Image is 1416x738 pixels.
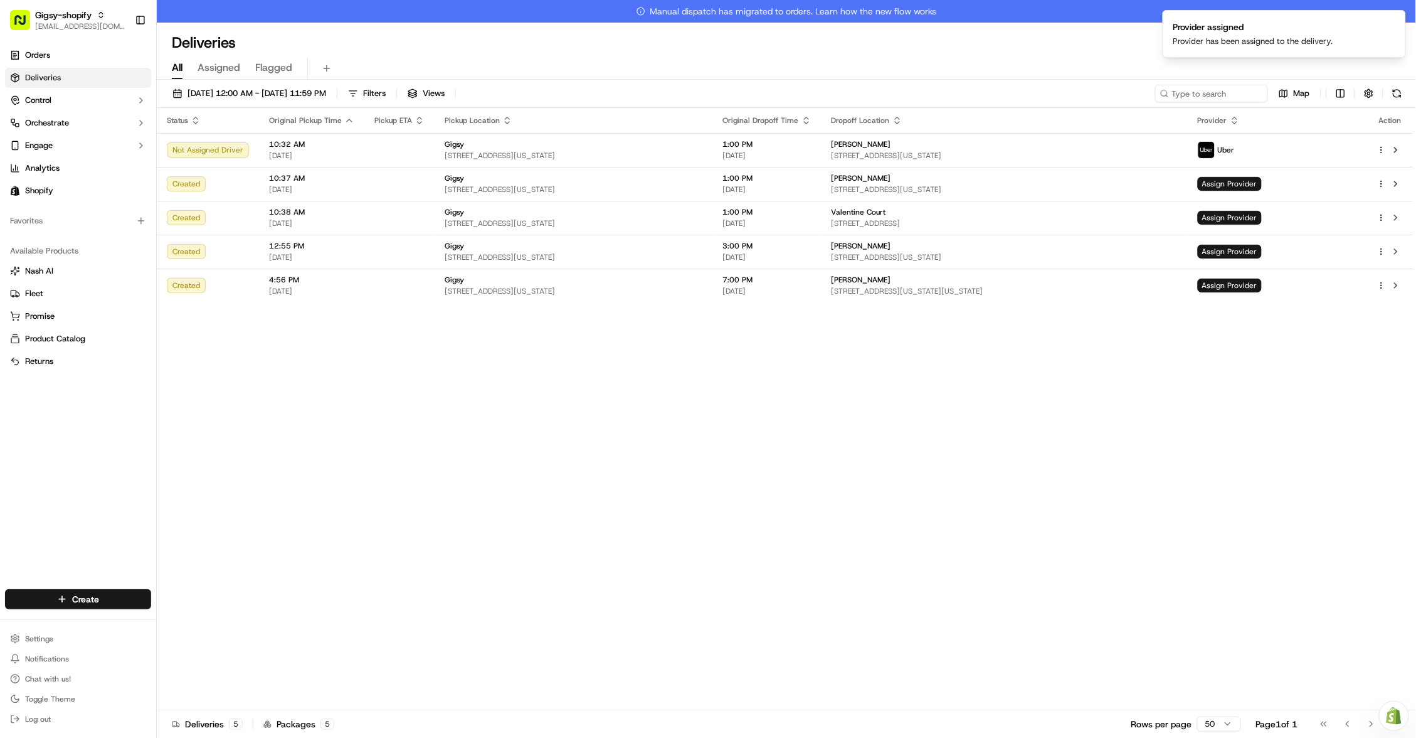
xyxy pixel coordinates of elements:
span: Product Catalog [25,333,85,345]
span: Views [423,88,445,99]
span: Pylon [125,277,152,286]
span: Log out [25,714,51,724]
span: [DATE] [723,151,811,161]
button: Engage [5,136,151,156]
a: Orders [5,45,151,65]
span: Provider [1198,115,1227,126]
button: Refresh [1388,85,1406,102]
span: API Documentation [119,246,201,259]
button: Log out [5,710,151,728]
span: Shopify [25,185,53,196]
a: 💻API Documentation [101,241,206,264]
span: Gigsy [445,139,464,149]
div: Provider assigned [1173,21,1333,33]
span: [STREET_ADDRESS][US_STATE] [445,184,703,195]
span: [DATE] 12:00 AM - [DATE] 11:59 PM [188,88,326,99]
span: 10:37 AM [269,173,354,183]
span: [PERSON_NAME] [832,139,891,149]
span: Assign Provider [1198,245,1262,259]
button: Product Catalog [5,329,151,349]
a: Nash AI [10,265,146,277]
span: Nash AI [25,265,53,277]
span: Uber [1218,145,1235,155]
span: Fleet [25,288,43,299]
span: [DATE] [269,286,354,296]
span: Engage [25,140,53,151]
span: Create [72,593,99,606]
span: Gigsy [445,207,464,217]
input: Type to search [1155,85,1268,102]
div: Action [1377,115,1403,126]
span: Gigsy [445,241,464,251]
img: uber-new-logo.jpeg [1198,142,1215,158]
span: Orders [25,50,50,61]
button: See all [194,160,228,175]
span: Notifications [25,654,69,664]
span: 3:00 PM [723,241,811,251]
span: Pickup ETA [374,115,412,126]
span: [STREET_ADDRESS] [832,218,1178,228]
button: Gigsy-shopify[EMAIL_ADDRESS][DOMAIN_NAME] [5,5,130,35]
div: Favorites [5,211,151,231]
span: 10:38 AM [269,207,354,217]
button: Map [1273,85,1316,102]
span: 1:00 PM [723,139,811,149]
button: Toggle Theme [5,690,151,708]
span: [STREET_ADDRESS][US_STATE] [832,151,1178,161]
span: Assigned [198,60,240,75]
input: Got a question? Start typing here... [33,80,226,94]
button: Notifications [5,650,151,668]
img: Shopify logo [10,186,20,196]
a: Fleet [10,288,146,299]
a: Returns [10,356,146,367]
button: Settings [5,630,151,648]
div: Page 1 of 1 [1256,718,1298,730]
div: Deliveries [172,718,243,730]
span: [DATE] [269,151,354,161]
button: Nash AI [5,261,151,281]
span: Assign Provider [1198,279,1262,292]
span: Control [25,95,51,106]
span: Chat with us! [25,674,71,684]
span: [STREET_ADDRESS][US_STATE] [445,151,703,161]
span: [DATE] [723,286,811,296]
span: [STREET_ADDRESS][US_STATE] [445,252,703,262]
button: Control [5,90,151,110]
a: Powered byPylon [88,276,152,286]
span: Settings [25,634,53,644]
span: 10:32 AM [269,139,354,149]
span: Filters [363,88,386,99]
span: Status [167,115,188,126]
span: [STREET_ADDRESS][US_STATE] [832,184,1178,195]
h1: Deliveries [172,33,236,53]
p: Rows per page [1131,718,1192,730]
span: Assign Provider [1198,211,1262,225]
span: Valentine Court [832,207,886,217]
span: 12:55 PM [269,241,354,251]
a: Analytics [5,158,151,178]
button: Promise [5,306,151,326]
img: 1736555255976-a54dd68f-1ca7-489b-9aae-adbdc363a1c4 [13,119,35,142]
img: 9188753566659_6852d8bf1fb38e338040_72.png [26,119,49,142]
span: Flagged [255,60,292,75]
button: Fleet [5,284,151,304]
a: Promise [10,311,146,322]
div: 💻 [106,247,116,257]
span: [STREET_ADDRESS][US_STATE][US_STATE] [832,286,1178,296]
span: Manual dispatch has migrated to orders. Learn how the new flow works [637,5,937,18]
button: [DATE] 12:00 AM - [DATE] 11:59 PM [167,85,332,102]
button: Filters [342,85,391,102]
button: [EMAIL_ADDRESS][DOMAIN_NAME] [35,21,125,31]
span: [DATE] [723,218,811,228]
span: Knowledge Base [25,246,96,259]
span: [DATE] [269,252,354,262]
button: Create [5,589,151,609]
span: 1:00 PM [723,207,811,217]
span: Analytics [25,163,60,174]
span: [PERSON_NAME] [832,275,891,285]
button: Gigsy-shopify [35,9,92,21]
div: 5 [320,719,334,730]
button: Returns [5,351,151,372]
a: Deliveries [5,68,151,88]
a: Product Catalog [10,333,146,345]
